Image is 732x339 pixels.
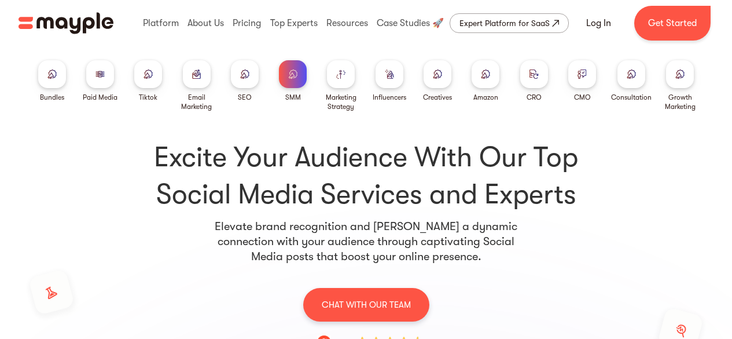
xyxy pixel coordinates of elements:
div: Influencers [373,93,406,102]
div: Tiktok [139,93,157,102]
a: Growth Marketing [661,60,700,111]
div: Growth Marketing [661,93,700,111]
a: SEO [231,60,259,102]
a: Expert Platform for SaaS [450,13,569,33]
a: Creatives [423,60,452,102]
a: Influencers [373,60,406,102]
div: Amazon [473,93,498,102]
div: Expert Platform for SaaS [459,16,550,30]
div: CRO [527,93,542,102]
div: CMO [574,93,591,102]
a: Log In [572,9,625,37]
div: Bundles [40,93,64,102]
a: Tiktok [134,60,162,102]
a: SMM [279,60,307,102]
div: SEO [238,93,252,102]
div: Email Marketing [177,93,216,111]
div: Creatives [423,93,452,102]
a: Marketing Strategy [322,60,361,111]
a: Paid Media [83,60,117,102]
a: CHAT WITH OUR TEAM [303,287,429,322]
a: Consultation [611,60,652,102]
a: Get Started [634,6,711,41]
div: Paid Media [83,93,117,102]
a: Email Marketing [177,60,216,111]
div: Consultation [611,93,652,102]
a: CMO [568,60,596,102]
a: Bundles [38,60,66,102]
p: Elevate brand recognition and [PERSON_NAME] a dynamic connection with your audience through capti... [214,219,519,264]
div: SMM [285,93,301,102]
h1: Excite Your Audience With Our Top Social Media Services and Experts [32,139,700,213]
div: Marketing Strategy [322,93,361,111]
a: CRO [520,60,548,102]
a: Amazon [472,60,499,102]
img: Mayple logo [19,12,113,34]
